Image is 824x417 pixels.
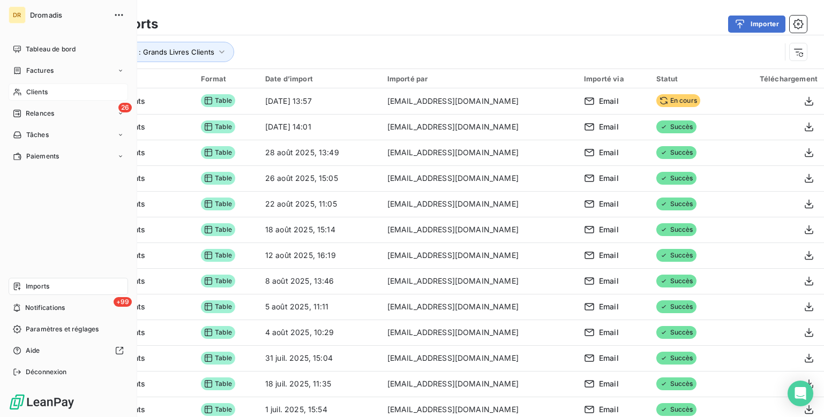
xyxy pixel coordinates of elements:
[656,74,721,83] div: Statut
[656,300,696,313] span: Succès
[381,140,578,165] td: [EMAIL_ADDRESS][DOMAIN_NAME]
[656,352,696,365] span: Succès
[259,217,381,242] td: 18 août 2025, 15:14
[599,353,619,363] span: Email
[26,324,99,334] span: Paramètres et réglages
[656,146,696,159] span: Succès
[788,381,813,406] div: Open Intercom Messenger
[25,303,65,313] span: Notifications
[201,249,235,262] span: Table
[259,242,381,268] td: 12 août 2025, 16:19
[381,371,578,397] td: [EMAIL_ADDRESS][DOMAIN_NAME]
[381,114,578,140] td: [EMAIL_ADDRESS][DOMAIN_NAME]
[118,103,132,112] span: 26
[26,109,54,118] span: Relances
[259,114,381,140] td: [DATE] 14:01
[656,94,700,107] span: En cours
[9,393,75,411] img: Logo LeanPay
[599,173,619,184] span: Email
[599,250,619,261] span: Email
[381,294,578,320] td: [EMAIL_ADDRESS][DOMAIN_NAME]
[201,74,252,83] div: Format
[201,275,235,287] span: Table
[599,404,619,415] span: Email
[728,16,785,33] button: Importer
[201,146,235,159] span: Table
[259,320,381,345] td: 4 août 2025, 10:29
[26,346,40,355] span: Aide
[259,268,381,294] td: 8 août 2025, 13:46
[584,74,643,83] div: Importé via
[26,44,76,54] span: Tableau de bord
[26,130,49,140] span: Tâches
[259,371,381,397] td: 18 juil. 2025, 11:35
[265,74,374,83] div: Date d’import
[656,198,696,210] span: Succès
[201,403,235,416] span: Table
[381,242,578,268] td: [EMAIL_ADDRESS][DOMAIN_NAME]
[201,198,235,210] span: Table
[259,88,381,114] td: [DATE] 13:57
[259,140,381,165] td: 28 août 2025, 13:49
[656,223,696,236] span: Succès
[656,275,696,287] span: Succès
[656,377,696,390] span: Succès
[9,6,26,24] div: DR
[599,224,619,235] span: Email
[381,268,578,294] td: [EMAIL_ADDRESS][DOMAIN_NAME]
[201,120,235,133] span: Table
[381,165,578,191] td: [EMAIL_ADDRESS][DOMAIN_NAME]
[114,297,132,307] span: +99
[599,327,619,338] span: Email
[599,199,619,209] span: Email
[381,345,578,371] td: [EMAIL_ADDRESS][DOMAIN_NAME]
[599,301,619,312] span: Email
[656,120,696,133] span: Succès
[599,122,619,132] span: Email
[381,191,578,217] td: [EMAIL_ADDRESS][DOMAIN_NAME]
[26,367,67,377] span: Déconnexion
[26,151,59,161] span: Paiements
[259,165,381,191] td: 26 août 2025, 15:05
[259,191,381,217] td: 22 août 2025, 11:05
[30,11,107,19] span: Dromadis
[599,378,619,389] span: Email
[599,96,619,107] span: Email
[656,403,696,416] span: Succès
[201,377,235,390] span: Table
[259,294,381,320] td: 5 août 2025, 11:11
[381,88,578,114] td: [EMAIL_ADDRESS][DOMAIN_NAME]
[656,249,696,262] span: Succès
[599,276,619,286] span: Email
[9,342,128,359] a: Aide
[656,172,696,185] span: Succès
[201,172,235,185] span: Table
[656,326,696,339] span: Succès
[201,352,235,365] span: Table
[381,320,578,345] td: [EMAIL_ADDRESS][DOMAIN_NAME]
[381,217,578,242] td: [EMAIL_ADDRESS][DOMAIN_NAME]
[26,282,49,291] span: Imports
[387,74,571,83] div: Importé par
[599,147,619,158] span: Email
[259,345,381,371] td: 31 juil. 2025, 15:04
[201,94,235,107] span: Table
[76,42,234,62] button: Type d’import : Grands Livres Clients
[92,48,214,56] span: Type d’import : Grands Livres Clients
[26,66,54,75] span: Factures
[734,74,818,83] div: Téléchargement
[201,223,235,236] span: Table
[201,300,235,313] span: Table
[201,326,235,339] span: Table
[26,87,48,97] span: Clients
